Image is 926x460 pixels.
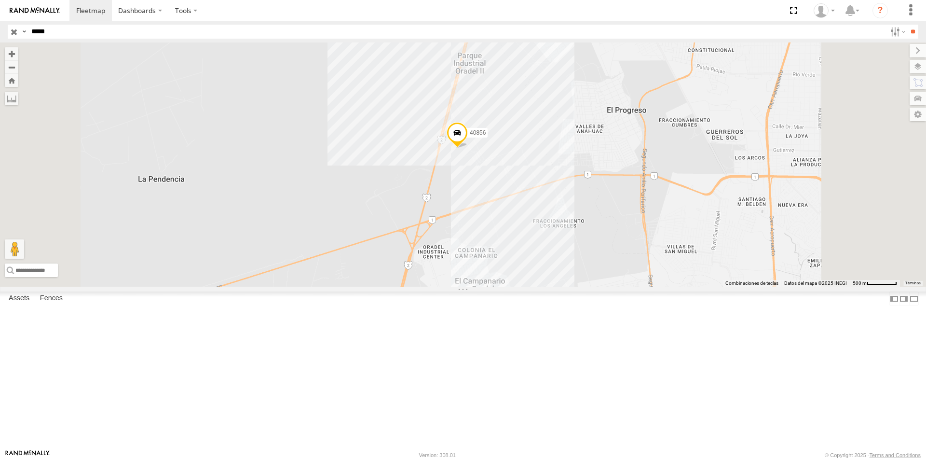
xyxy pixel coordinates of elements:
[5,450,50,460] a: Visit our Website
[5,47,18,60] button: Zoom in
[35,292,68,306] label: Fences
[810,3,838,18] div: Miguel Cantu
[5,92,18,105] label: Measure
[5,74,18,87] button: Zoom Home
[886,25,907,39] label: Search Filter Options
[825,452,921,458] div: © Copyright 2025 -
[5,239,24,259] button: Arrastra al hombrecito al mapa para abrir Street View
[899,292,909,306] label: Dock Summary Table to the Right
[910,108,926,121] label: Map Settings
[470,129,486,136] span: 40856
[872,3,888,18] i: ?
[4,292,34,306] label: Assets
[784,280,847,286] span: Datos del mapa ©2025 INEGI
[5,60,18,74] button: Zoom out
[725,280,778,287] button: Combinaciones de teclas
[889,292,899,306] label: Dock Summary Table to the Left
[870,452,921,458] a: Terms and Conditions
[10,7,60,14] img: rand-logo.svg
[419,452,456,458] div: Version: 308.01
[909,292,919,306] label: Hide Summary Table
[20,25,28,39] label: Search Query
[850,280,900,287] button: Escala del mapa: 500 m por 59 píxeles
[905,281,921,285] a: Términos (se abre en una nueva pestaña)
[853,280,867,286] span: 500 m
